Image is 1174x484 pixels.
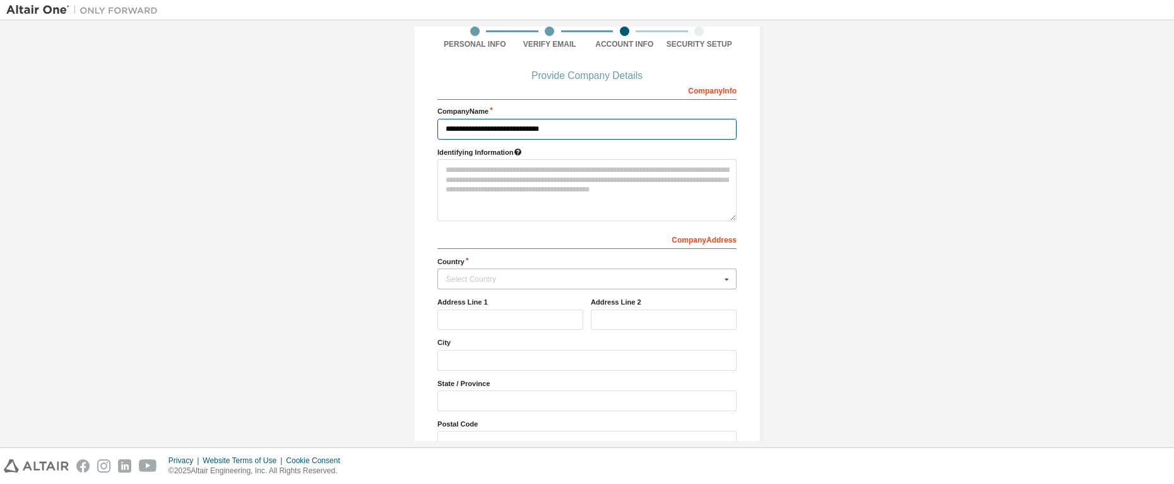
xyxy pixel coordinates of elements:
label: Company Name [437,106,737,116]
label: Address Line 1 [437,297,583,307]
div: Provide Company Details [437,72,737,80]
img: instagram.svg [97,459,110,473]
img: altair_logo.svg [4,459,69,473]
img: Altair One [6,4,164,16]
div: Security Setup [662,39,737,49]
img: facebook.svg [76,459,90,473]
div: Select Country [446,275,721,283]
label: Please provide any information that will help our support team identify your company. Email and n... [437,147,737,157]
label: Country [437,257,737,267]
label: Address Line 2 [591,297,737,307]
p: © 2025 Altair Engineering, Inc. All Rights Reserved. [169,466,348,476]
div: Website Terms of Use [203,456,286,466]
div: Company Address [437,229,737,249]
div: Account Info [587,39,662,49]
label: Postal Code [437,419,737,429]
img: linkedin.svg [118,459,131,473]
div: Verify Email [513,39,588,49]
img: youtube.svg [139,459,157,473]
div: Privacy [169,456,203,466]
div: Company Info [437,80,737,100]
label: State / Province [437,378,737,389]
label: City [437,337,737,348]
div: Personal Info [437,39,513,49]
div: Cookie Consent [286,456,347,466]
